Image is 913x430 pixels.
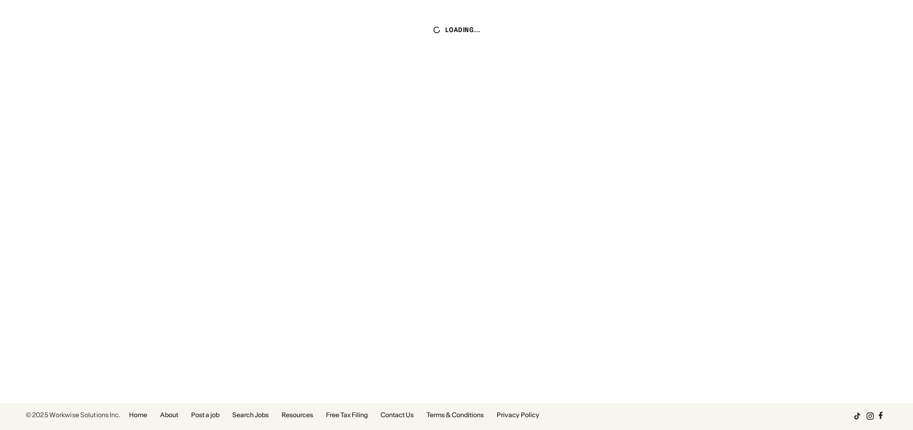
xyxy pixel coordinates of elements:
a: Resources [281,412,313,418]
a: Privacy Policy [497,412,539,418]
a: About [160,412,178,418]
a: Contact Us [381,412,414,418]
a: Search Jobs [232,412,269,418]
a: Post a job [191,412,219,418]
div: © 2025 Workwise Solutions Inc. [26,412,120,418]
a: Terms & Conditions [427,412,484,418]
a: Home [129,412,147,418]
a: Free Tax Filing [326,412,368,418]
div: Loading... [445,26,481,34]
